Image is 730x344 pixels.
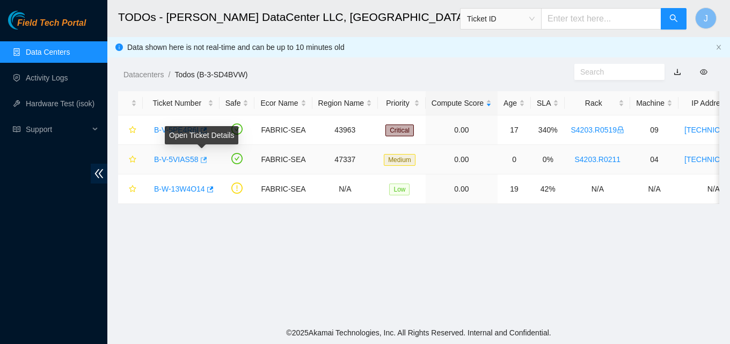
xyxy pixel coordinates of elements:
span: J [704,12,708,25]
td: 04 [630,145,678,174]
td: 0.00 [426,174,498,204]
a: Activity Logs [26,74,68,82]
span: Ticket ID [467,11,535,27]
button: download [666,63,689,80]
a: S4203.R0211 [574,155,620,164]
td: N/A [630,174,678,204]
a: B-V-5VIAS58 [154,155,199,164]
a: Datacenters [123,70,164,79]
span: / [168,70,170,79]
button: star [124,121,137,138]
a: Hardware Test (isok) [26,99,94,108]
footer: © 2025 Akamai Technologies, Inc. All Rights Reserved. Internal and Confidential. [107,321,730,344]
td: 340% [531,115,565,145]
a: S4203.R0519lock [571,126,624,134]
td: FABRIC-SEA [254,145,312,174]
button: search [661,8,687,30]
span: check-circle [231,153,243,164]
img: Akamai Technologies [8,11,54,30]
a: Todos (B-3-SD4BVW) [174,70,247,79]
span: star [129,156,136,164]
button: J [695,8,717,29]
a: B-V-5PE4R6I [154,126,199,134]
td: FABRIC-SEA [254,174,312,204]
span: exclamation-circle [231,182,243,194]
a: Akamai TechnologiesField Tech Portal [8,19,86,33]
td: 47337 [312,145,378,174]
span: double-left [91,164,107,184]
span: Low [389,184,410,195]
button: close [716,44,722,51]
span: close [716,44,722,50]
a: B-W-13W4O14 [154,185,205,193]
span: Critical [385,125,414,136]
span: star [129,126,136,135]
span: search [669,14,678,24]
span: eye [700,68,707,76]
button: star [124,151,137,168]
td: 09 [630,115,678,145]
td: 42% [531,174,565,204]
span: read [13,126,20,133]
td: N/A [565,174,630,204]
span: lock [617,126,624,134]
span: Support [26,119,89,140]
td: FABRIC-SEA [254,115,312,145]
td: 17 [498,115,531,145]
td: 0 [498,145,531,174]
input: Enter text here... [541,8,661,30]
td: 0% [531,145,565,174]
span: Medium [384,154,415,166]
td: 0.00 [426,145,498,174]
input: Search [580,66,650,78]
span: check-circle [231,123,243,135]
a: Data Centers [26,48,70,56]
td: 19 [498,174,531,204]
td: 43963 [312,115,378,145]
td: N/A [312,174,378,204]
button: star [124,180,137,197]
td: 0.00 [426,115,498,145]
span: star [129,185,136,194]
div: Open Ticket Details [165,126,238,144]
span: Field Tech Portal [17,18,86,28]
